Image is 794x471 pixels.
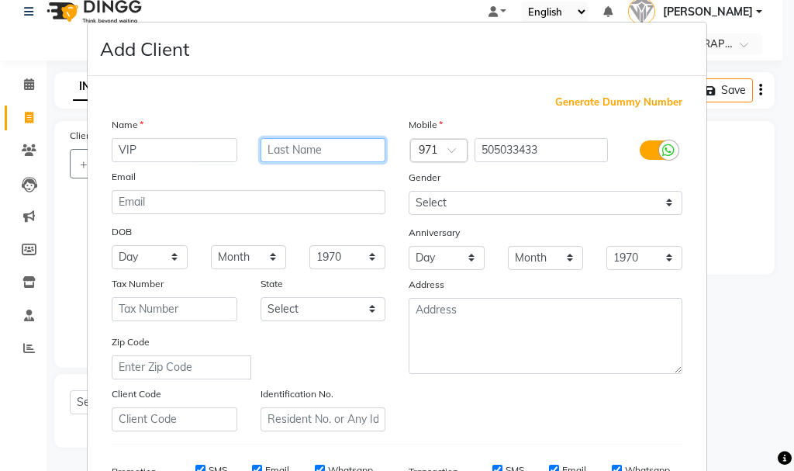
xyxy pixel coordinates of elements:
label: DOB [112,225,132,239]
label: Mobile [409,118,443,132]
input: Client Code [112,407,237,431]
label: Identification No. [261,387,333,401]
input: Last Name [261,138,386,162]
input: Tax Number [112,297,237,321]
label: Gender [409,171,440,185]
label: Address [409,278,444,292]
h4: Add Client [100,35,189,63]
label: Zip Code [112,335,150,349]
label: State [261,277,283,291]
label: Email [112,170,136,184]
label: Tax Number [112,277,164,291]
label: Name [112,118,143,132]
input: First Name [112,138,237,162]
label: Client Code [112,387,161,401]
span: Generate Dummy Number [555,95,682,110]
input: Resident No. or Any Id [261,407,386,431]
input: Email [112,190,385,214]
label: Anniversary [409,226,460,240]
input: Mobile [475,138,609,162]
input: Enter Zip Code [112,355,251,379]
